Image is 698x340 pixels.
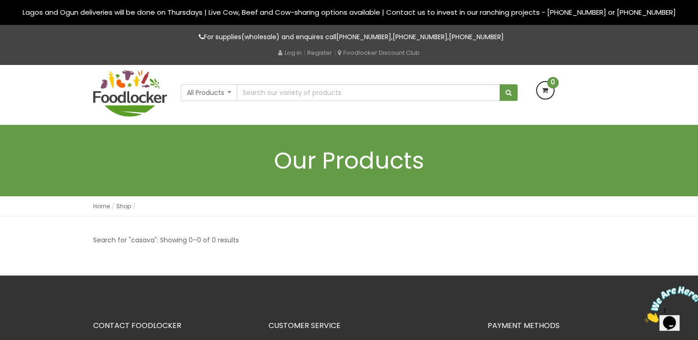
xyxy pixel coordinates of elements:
[449,32,504,41] a: [PHONE_NUMBER]
[393,32,447,41] a: [PHONE_NUMBER]
[93,235,239,246] p: Search for "casava": Showing 0–0 of 0 results
[93,32,605,42] p: For supplies(wholesale) and enquires call , ,
[93,148,605,173] h1: Our Products
[338,48,420,57] a: Foodlocker Discount Club
[336,32,391,41] a: [PHONE_NUMBER]
[268,322,474,330] h3: CUSTOMER SERVICE
[4,4,61,40] img: Chat attention grabber
[116,202,131,210] a: Shop
[93,70,167,117] img: FoodLocker
[93,202,110,210] a: Home
[547,77,559,88] span: 0
[237,84,500,101] input: Search our variety of products
[278,48,302,57] a: Log in
[488,322,605,330] h3: PAYMENT METHODS
[334,48,336,57] span: |
[4,4,7,12] span: 1
[23,7,676,17] span: Lagos and Ogun deliveries will be done on Thursdays | Live Cow, Beef and Cow-sharing options avai...
[304,48,305,57] span: |
[181,84,238,101] button: All Products
[93,322,255,330] h3: CONTACT FOODLOCKER
[641,282,698,326] iframe: chat widget
[307,48,332,57] a: Register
